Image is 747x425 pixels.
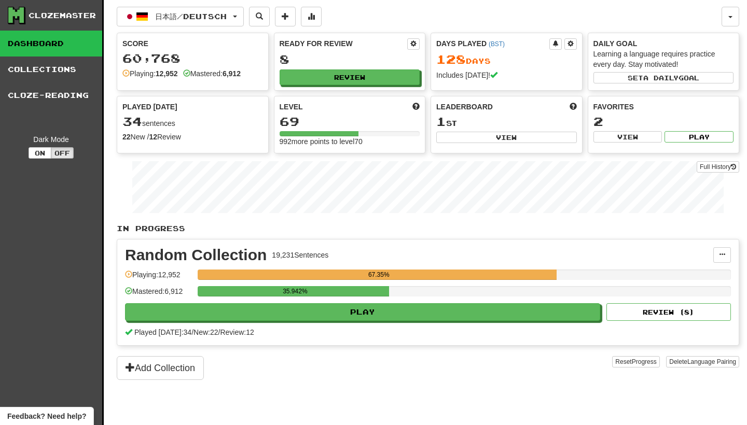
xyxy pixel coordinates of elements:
[280,38,408,49] div: Ready for Review
[665,131,734,143] button: Play
[436,38,549,49] div: Days Played
[593,131,662,143] button: View
[280,136,420,147] div: 992 more points to level 70
[122,114,142,129] span: 34
[697,161,739,173] a: Full History
[155,12,227,21] span: 日本語 / Deutsch
[666,356,739,367] button: DeleteLanguage Pairing
[412,102,420,112] span: Score more points to level up
[272,250,328,260] div: 19,231 Sentences
[122,133,131,141] strong: 22
[489,40,505,48] a: (BST)
[606,303,731,321] button: Review (8)
[280,115,420,128] div: 69
[280,69,420,85] button: Review
[122,38,263,49] div: Score
[280,53,420,66] div: 8
[223,69,241,78] strong: 6,912
[218,328,220,336] span: /
[125,247,267,263] div: Random Collection
[122,132,263,142] div: New / Review
[220,328,254,336] span: Review: 12
[117,356,204,380] button: Add Collection
[122,52,263,65] div: 60,768
[436,132,577,143] button: View
[193,328,218,336] span: New: 22
[275,7,296,26] button: Add sentence to collection
[191,328,193,336] span: /
[593,38,734,49] div: Daily Goal
[593,102,734,112] div: Favorites
[643,74,679,81] span: a daily
[8,134,94,145] div: Dark Mode
[134,328,191,336] span: Played [DATE]: 34
[122,115,263,129] div: sentences
[201,286,389,296] div: 35.942%
[183,68,241,79] div: Mastered:
[593,49,734,69] div: Learning a language requires practice every day. Stay motivated!
[117,223,739,234] p: In Progress
[436,70,577,80] div: Includes [DATE]!
[436,115,577,129] div: st
[436,102,493,112] span: Leaderboard
[301,7,322,26] button: More stats
[7,411,86,421] span: Open feedback widget
[612,356,659,367] button: ResetProgress
[29,147,51,159] button: On
[29,10,96,21] div: Clozemaster
[280,102,303,112] span: Level
[156,69,178,78] strong: 12,952
[687,358,736,365] span: Language Pairing
[436,114,446,129] span: 1
[436,53,577,66] div: Day s
[122,68,178,79] div: Playing:
[570,102,577,112] span: This week in points, UTC
[149,133,157,141] strong: 12
[593,72,734,83] button: Seta dailygoal
[51,147,74,159] button: Off
[593,115,734,128] div: 2
[249,7,270,26] button: Search sentences
[125,270,192,287] div: Playing: 12,952
[117,7,244,26] button: 日本語/Deutsch
[632,358,657,365] span: Progress
[436,52,466,66] span: 128
[201,270,557,280] div: 67.35%
[122,102,177,112] span: Played [DATE]
[125,286,192,303] div: Mastered: 6,912
[125,303,600,321] button: Play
